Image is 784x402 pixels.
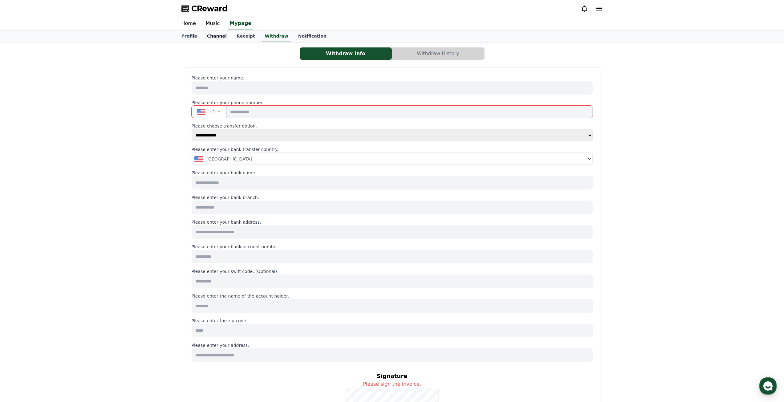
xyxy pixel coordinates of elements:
p: Please enter the zip code. [192,318,593,324]
p: Please enter your name. [192,75,593,81]
a: Home [2,195,41,211]
a: Settings [79,195,118,211]
span: Home [16,205,26,209]
a: Profile [177,30,202,42]
button: Withdraw History [392,47,484,60]
a: Mypage [228,17,253,30]
p: Please enter your bank address. [192,219,593,225]
a: Notification [293,30,331,42]
p: Please choose transfer option. [192,123,593,129]
a: Withdraw History [392,47,485,60]
a: Receipt [232,30,260,42]
p: Please enter your address. [192,342,593,348]
a: Withdraw [262,30,290,42]
a: Channel [202,30,232,42]
span: Messages [51,205,69,210]
p: Please enter your swift code. (Optional) [192,268,593,274]
p: Please enter your bank transfer country. [192,146,593,152]
a: Music [201,17,225,30]
p: Please enter your bank name. [192,170,593,176]
span: Settings [91,205,106,209]
p: Please enter your phone number. [192,99,593,106]
p: Please enter your bank branch. [192,194,593,201]
p: Signature [377,372,407,380]
a: CReward [181,4,228,14]
p: Please enter your bank account number. [192,244,593,250]
span: [GEOGRAPHIC_DATA] [207,156,252,162]
a: Messages [41,195,79,211]
span: +1 [209,109,216,115]
a: Home [177,17,201,30]
span: CReward [191,4,228,14]
p: Please enter the name of the account holder. [192,293,593,299]
button: Withdraw Info [300,47,392,60]
p: Please sign the invoice. [363,380,421,388]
